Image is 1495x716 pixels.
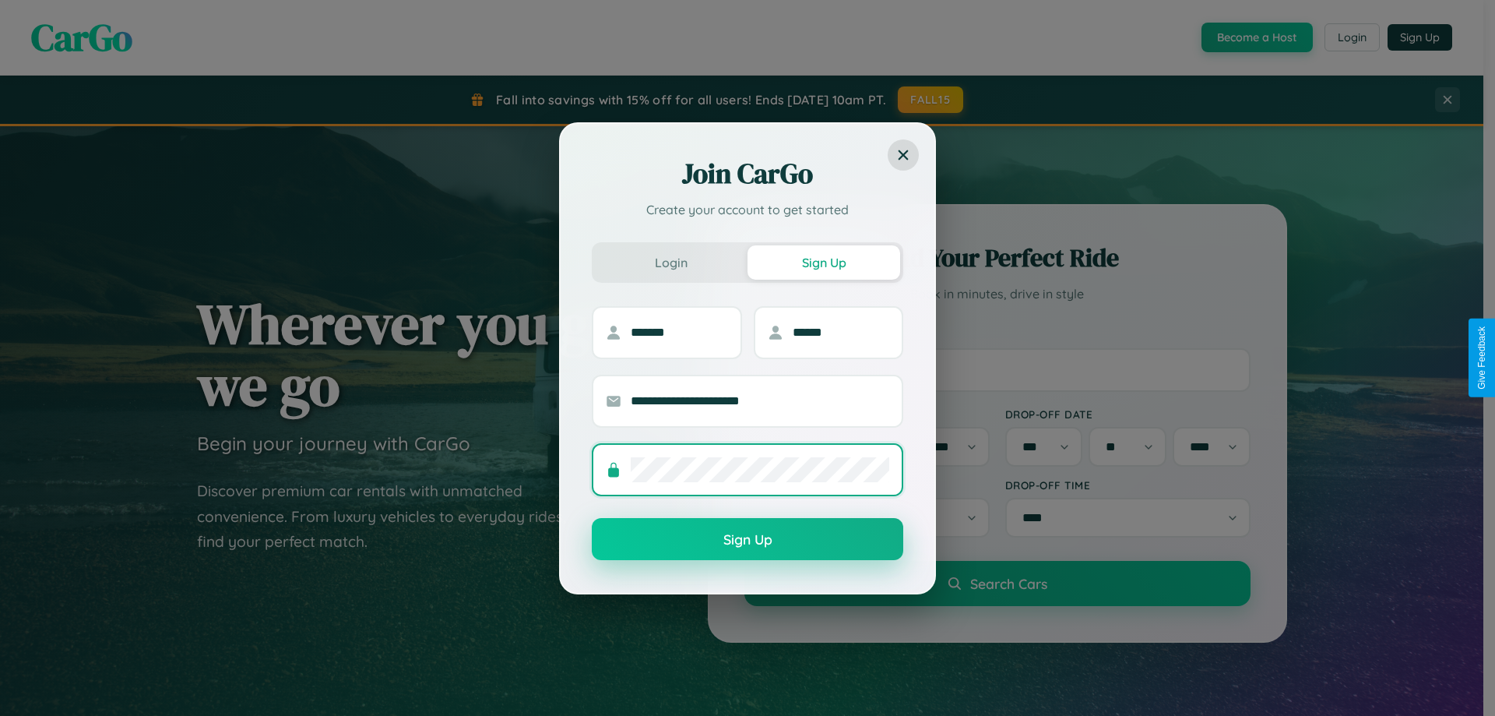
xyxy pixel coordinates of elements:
button: Sign Up [592,518,903,560]
h2: Join CarGo [592,155,903,192]
button: Sign Up [747,245,900,280]
p: Create your account to get started [592,200,903,219]
div: Give Feedback [1476,326,1487,390]
button: Login [595,245,747,280]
